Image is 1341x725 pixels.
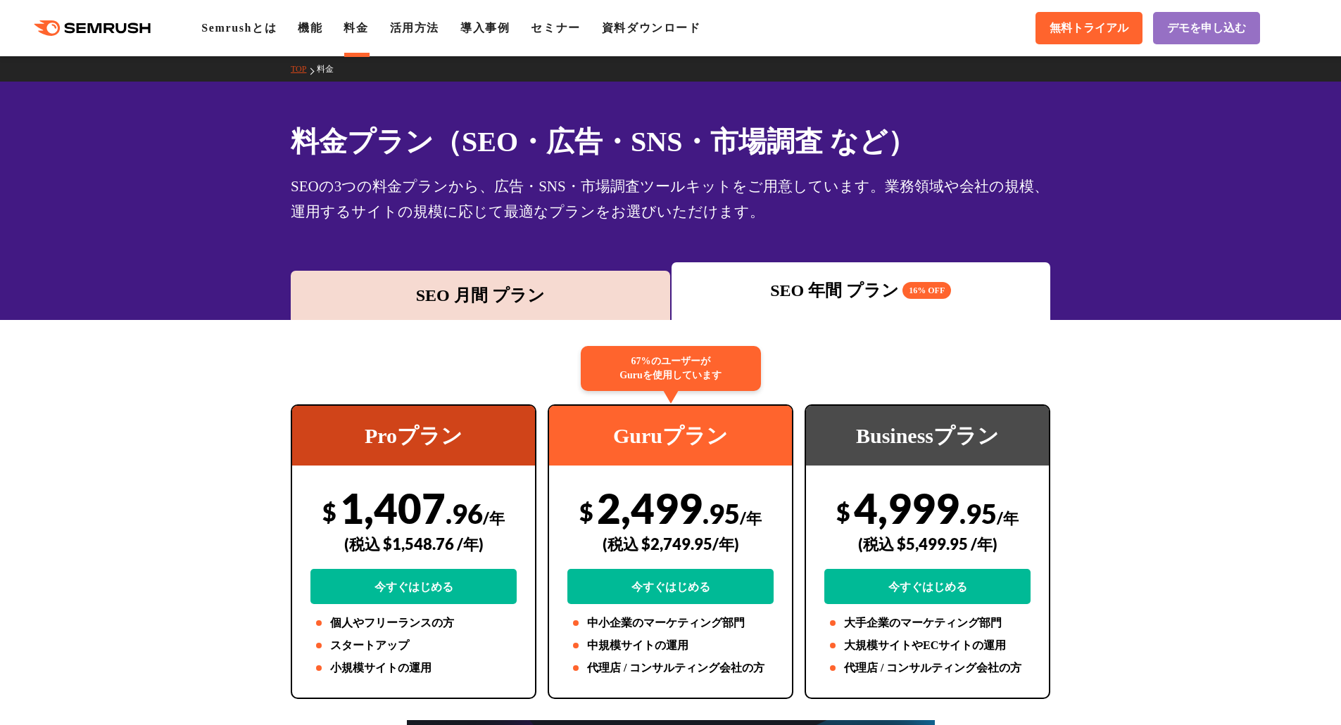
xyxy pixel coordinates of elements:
[824,615,1031,631] li: 大手企業のマーケティング部門
[567,483,774,604] div: 2,499
[806,406,1049,466] div: Businessプラン
[310,569,517,604] a: 今すぐはじめる
[567,637,774,654] li: 中規模サイトの運用
[310,660,517,676] li: 小規模サイトの運用
[824,519,1031,569] div: (税込 $5,499.95 /年)
[959,497,997,530] span: .95
[579,497,593,526] span: $
[567,615,774,631] li: 中小企業のマーケティング部門
[824,660,1031,676] li: 代理店 / コンサルティング会社の方
[997,508,1019,527] span: /年
[602,22,701,34] a: 資料ダウンロード
[292,406,535,466] div: Proプラン
[824,483,1031,604] div: 4,999
[531,22,580,34] a: セミナー
[201,22,277,34] a: Semrushとは
[310,483,517,604] div: 1,407
[390,22,439,34] a: 活用方法
[344,22,368,34] a: 料金
[703,497,740,530] span: .95
[298,283,663,308] div: SEO 月間 プラン
[549,406,792,466] div: Guruプラン
[567,519,774,569] div: (税込 $2,749.95/年)
[567,660,774,676] li: 代理店 / コンサルティング会社の方
[310,615,517,631] li: 個人やフリーランスの方
[581,346,761,391] div: 67%のユーザーが Guruを使用しています
[483,508,505,527] span: /年
[460,22,510,34] a: 導入事例
[1153,12,1260,44] a: デモを申し込む
[567,569,774,604] a: 今すぐはじめる
[836,497,850,526] span: $
[322,497,336,526] span: $
[1050,21,1128,36] span: 無料トライアル
[317,64,344,74] a: 料金
[740,508,762,527] span: /年
[310,519,517,569] div: (税込 $1,548.76 /年)
[824,637,1031,654] li: 大規模サイトやECサイトの運用
[291,64,317,74] a: TOP
[446,497,483,530] span: .96
[291,121,1050,162] h1: 料金プラン（SEO・広告・SNS・市場調査 など）
[298,22,322,34] a: 機能
[291,174,1050,224] div: SEOの3つの料金プランから、広告・SNS・市場調査ツールキットをご用意しています。業務領域や会社の規模、運用するサイトの規模に応じて最適なプランをお選びいただけます。
[824,569,1031,604] a: 今すぐはじめる
[902,282,951,299] span: 16% OFF
[1035,12,1142,44] a: 無料トライアル
[679,278,1044,303] div: SEO 年間 プラン
[310,637,517,654] li: スタートアップ
[1167,21,1246,36] span: デモを申し込む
